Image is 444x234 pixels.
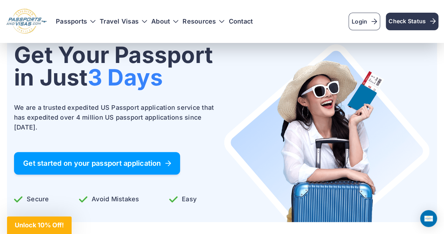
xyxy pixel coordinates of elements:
[14,152,180,175] a: Get started on your passport application
[56,18,95,25] h3: Passports
[228,18,253,25] a: Contact
[420,210,437,227] div: Open Intercom Messenger
[389,17,436,25] span: Check Status
[14,194,49,204] p: Secure
[14,103,221,132] p: We are a trusted expedited US Passport application service that has expedited over 4 million US p...
[151,18,170,25] a: About
[88,64,163,91] span: 3 Days
[7,216,72,234] div: Unlock 10% Off!
[79,194,139,204] p: Avoid Mistakes
[23,160,171,167] span: Get started on your passport application
[6,8,47,34] img: Logo
[224,44,430,222] img: Where can I get a Passport Near Me?
[349,13,380,30] a: Login
[352,17,377,26] span: Login
[15,221,64,229] span: Unlock 10% Off!
[100,18,147,25] h3: Travel Visas
[14,44,221,89] h1: Get Your Passport in Just
[386,13,438,30] a: Check Status
[183,18,224,25] h3: Resources
[169,194,197,204] p: Easy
